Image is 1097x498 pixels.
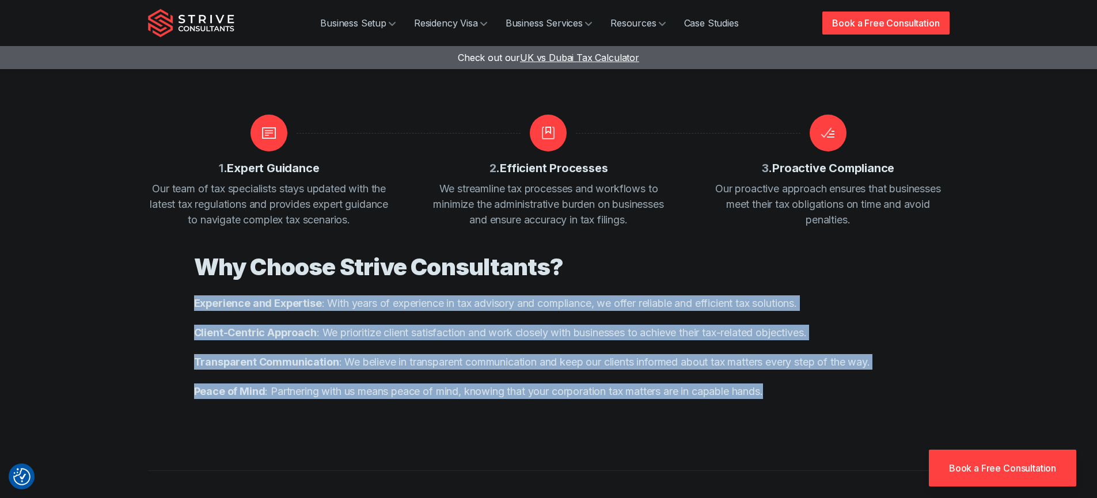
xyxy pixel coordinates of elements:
[762,161,769,175] span: 3
[194,383,904,399] p: : Partnering with us means peace of mind, knowing that your corporation tax matters are in capabl...
[520,52,639,63] span: UK vs Dubai Tax Calculator
[311,12,405,35] a: Business Setup
[405,12,496,35] a: Residency Visa
[194,253,564,281] strong: Why Choose Strive Consultants?
[219,161,223,175] span: 1
[601,12,675,35] a: Resources
[496,12,601,35] a: Business Services
[194,326,317,339] strong: Client-Centric Approach
[194,356,339,368] strong: Transparent Communication
[194,297,322,309] strong: Experience and Expertise
[13,468,31,485] img: Revisit consent button
[194,354,904,370] p: : We believe in transparent communication and keep our clients informed about tax matters every s...
[707,181,949,227] p: Our proactive approach ensures that businesses meet their tax obligations on time and avoid penal...
[427,181,670,227] p: We streamline tax processes and workflows to minimize the administrative burden on businesses and...
[194,325,904,340] p: : We prioritize client satisfaction and work closely with businesses to achieve their tax-related...
[148,181,390,227] p: Our team of tax specialists stays updated with the latest tax regulations and provides expert gui...
[489,161,608,177] h4: . Efficient Processes
[929,450,1076,486] a: Book a Free Consultation
[822,12,949,35] a: Book a Free Consultation
[489,161,496,175] span: 2
[675,12,748,35] a: Case Studies
[13,468,31,485] button: Consent Preferences
[194,295,904,311] p: : With years of experience in tax advisory and compliance, we offer reliable and efficient tax so...
[219,161,320,177] h3: . Expert Guidance
[194,385,265,397] strong: Peace of Mind
[458,52,639,63] a: Check out ourUK vs Dubai Tax Calculator
[762,161,895,177] h4: . Proactive Compliance
[148,9,234,37] img: Strive Consultants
